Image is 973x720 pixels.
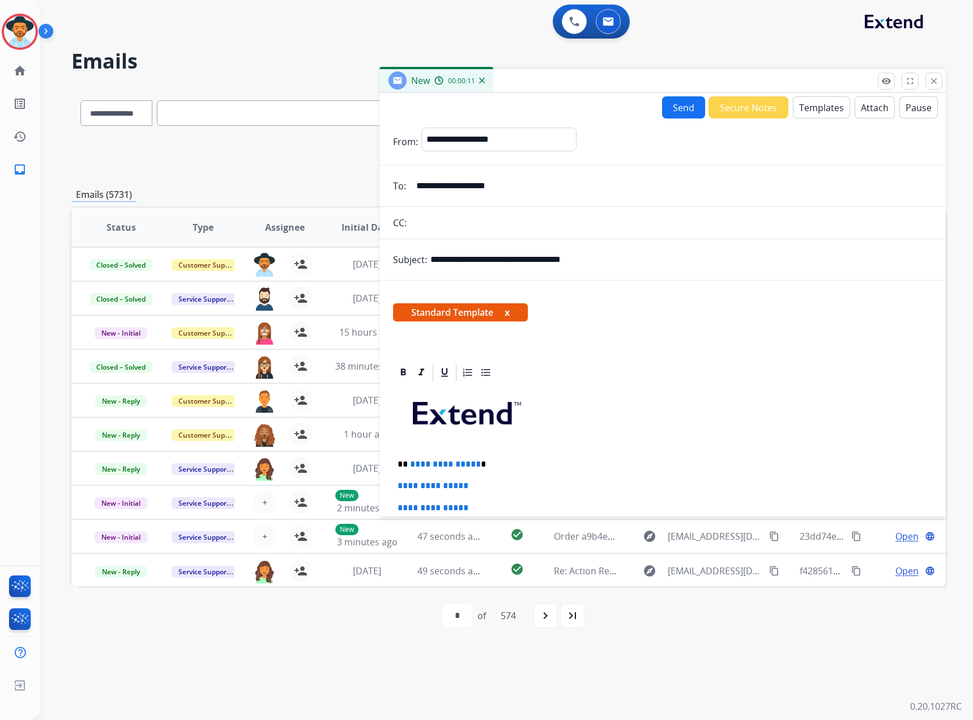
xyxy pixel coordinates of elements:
[339,326,395,338] span: 15 hours ago
[262,495,267,509] span: +
[436,364,453,381] div: Underline
[510,562,524,576] mat-icon: check_circle
[294,530,308,543] mat-icon: person_add
[262,530,267,543] span: +
[253,560,276,583] img: agent-avatar
[172,361,236,373] span: Service Support
[13,130,27,143] mat-icon: history
[344,428,390,441] span: 1 hour ago
[95,327,147,339] span: New - Initial
[793,96,850,118] button: Templates
[353,565,381,577] span: [DATE]
[294,359,308,373] mat-icon: person_add
[253,423,276,447] img: agent-avatar
[353,292,381,304] span: [DATE]
[643,530,656,543] mat-icon: explore
[106,221,136,234] span: Status
[905,76,915,86] mat-icon: fullscreen
[294,427,308,441] mat-icon: person_add
[539,609,552,622] mat-icon: navigate_next
[393,179,406,193] p: To:
[13,163,27,176] mat-icon: inbox
[925,531,935,541] mat-icon: language
[294,393,308,407] mat-icon: person_add
[393,216,407,230] p: CC:
[253,389,276,413] img: agent-avatar
[393,253,427,266] p: Subject:
[353,462,381,475] span: [DATE]
[925,566,935,576] mat-icon: language
[417,530,484,543] span: 47 seconds ago
[253,321,276,345] img: agent-avatar
[411,74,430,87] span: New
[510,528,524,541] mat-icon: check_circle
[172,566,236,578] span: Service Support
[855,96,895,118] button: Attach
[395,364,412,381] div: Bold
[554,530,757,543] span: Order a9b4e291-3803-4a30-9ed1-0d56009cce1b
[172,293,236,305] span: Service Support
[253,491,276,514] button: +
[413,364,430,381] div: Italic
[899,96,938,118] button: Pause
[662,96,705,118] button: Send
[294,291,308,305] mat-icon: person_add
[294,325,308,339] mat-icon: person_add
[13,97,27,111] mat-icon: list_alt
[566,609,579,622] mat-icon: last_page
[335,490,359,501] p: New
[253,457,276,481] img: agent-avatar
[668,564,763,578] span: [EMAIL_ADDRESS][DOMAIN_NAME]
[253,287,276,311] img: agent-avatar
[492,604,525,627] div: 574
[800,565,970,577] span: f4285614-023f-4b2f-abb7-e89194a06a1d
[895,530,919,543] span: Open
[294,257,308,271] mat-icon: person_add
[172,259,245,271] span: Customer Support
[253,253,276,277] img: agent-avatar
[769,566,779,576] mat-icon: content_copy
[89,259,152,271] span: Closed – Solved
[393,135,418,149] p: From:
[193,221,214,234] span: Type
[910,700,962,713] p: 0.20.1027RC
[294,495,308,509] mat-icon: person_add
[95,566,147,578] span: New - Reply
[172,531,236,543] span: Service Support
[342,221,392,234] span: Initial Date
[95,531,147,543] span: New - Initial
[709,96,788,118] button: Secure Notes
[95,497,147,509] span: New - Initial
[172,395,245,407] span: Customer Support
[89,361,152,373] span: Closed – Solved
[89,293,152,305] span: Closed – Solved
[337,502,398,514] span: 2 minutes ago
[337,536,398,548] span: 3 minutes ago
[172,463,236,475] span: Service Support
[95,395,147,407] span: New - Reply
[393,303,528,321] span: Standard Template
[253,355,276,379] img: agent-avatar
[851,566,861,576] mat-icon: content_copy
[172,429,245,441] span: Customer Support
[71,188,136,202] p: Emails (5731)
[448,77,475,86] span: 00:00:11
[335,360,401,372] span: 38 minutes ago
[895,564,919,578] span: Open
[172,497,236,509] span: Service Support
[459,364,476,381] div: Ordered List
[13,64,27,78] mat-icon: home
[253,525,276,548] button: +
[505,306,510,319] button: x
[851,531,861,541] mat-icon: content_copy
[294,461,308,475] mat-icon: person_add
[668,530,763,543] span: [EMAIL_ADDRESS][DOMAIN_NAME]
[477,609,486,622] div: of
[769,531,779,541] mat-icon: content_copy
[335,524,359,535] p: New
[294,564,308,578] mat-icon: person_add
[643,564,656,578] mat-icon: explore
[172,327,245,339] span: Customer Support
[417,565,484,577] span: 49 seconds ago
[95,463,147,475] span: New - Reply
